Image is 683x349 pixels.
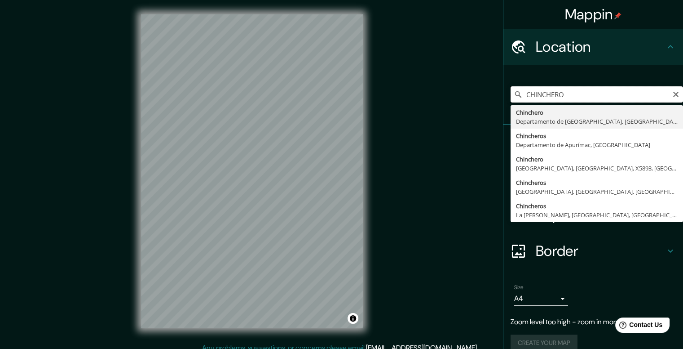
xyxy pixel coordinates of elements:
div: La [PERSON_NAME], [GEOGRAPHIC_DATA], [GEOGRAPHIC_DATA] [516,210,678,219]
div: [GEOGRAPHIC_DATA], [GEOGRAPHIC_DATA], [GEOGRAPHIC_DATA] [516,187,678,196]
h4: Location [536,38,665,56]
iframe: Help widget launcher [603,314,673,339]
button: Toggle attribution [348,313,358,324]
button: Clear [672,89,679,98]
div: Departamento de Apurímac, [GEOGRAPHIC_DATA] [516,140,678,149]
p: Zoom level too high - zoom in more [511,317,676,327]
h4: Layout [536,206,665,224]
div: Departamento de [GEOGRAPHIC_DATA], [GEOGRAPHIC_DATA] [516,117,678,126]
div: Chinchero [516,155,678,164]
h4: Border [536,242,665,260]
div: Style [503,161,683,197]
div: Chincheros [516,201,678,210]
input: Pick your city or area [511,86,683,103]
div: [GEOGRAPHIC_DATA], [GEOGRAPHIC_DATA], X5893, [GEOGRAPHIC_DATA] [516,164,678,173]
div: Chinchero [516,108,678,117]
label: Size [514,284,524,291]
canvas: Map [141,14,363,328]
div: A4 [514,291,568,306]
div: Location [503,29,683,65]
div: Pins [503,125,683,161]
div: Layout [503,197,683,233]
div: Chincheros [516,131,678,140]
div: Chincheros [516,178,678,187]
div: Border [503,233,683,269]
img: pin-icon.png [614,12,621,19]
h4: Mappin [565,5,622,23]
